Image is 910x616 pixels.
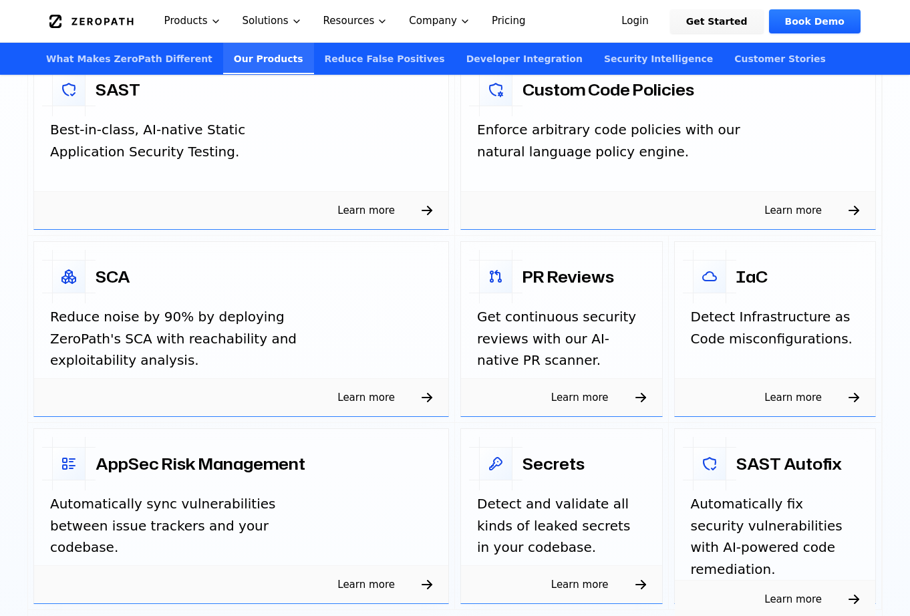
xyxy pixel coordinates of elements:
span: Learn more [321,200,411,221]
a: Reduce False Positives [314,43,456,74]
a: Customer Stories [724,43,837,74]
p: Detect and validate all kinds of leaked secrets in your codebase. [477,493,646,559]
span: Learn more [535,387,625,408]
a: Developer Integration [456,43,593,74]
h3: Custom Code Policies [522,79,694,100]
span: Learn more [748,589,838,610]
h3: Secrets [522,453,585,474]
p: Get continuous security reviews with our AI-native PR scanner. [477,306,646,371]
a: SASTBest-in-class, AI-native Static Application Security Testing.Learn more [28,49,455,236]
p: Automatically sync vulnerabilities between issue trackers and your codebase. [50,493,317,559]
a: Security Intelligence [593,43,724,74]
a: Get Started [670,9,764,33]
p: Reduce noise by 90% by deploying ZeroPath's SCA with reachability and exploitability analysis. [50,306,317,371]
h3: AppSec Risk Management [96,453,305,474]
span: Learn more [748,200,838,221]
p: Detect Infrastructure as Code misconfigurations. [691,306,860,349]
a: Custom Code PoliciesEnforce arbitrary code policies with our natural language policy engine.Learn... [455,49,882,236]
p: Enforce arbitrary code policies with our natural language policy engine. [477,119,744,162]
a: Book Demo [769,9,861,33]
a: SCAReduce noise by 90% by deploying ZeroPath's SCA with reachability and exploitability analysis.... [28,236,455,423]
span: Learn more [321,387,411,408]
p: Best-in-class, AI-native Static Application Security Testing. [50,119,317,162]
h3: PR Reviews [522,266,614,287]
span: Learn more [748,387,838,408]
h3: SAST Autofix [736,453,842,474]
span: Learn more [321,574,411,595]
a: AppSec Risk ManagementAutomatically sync vulnerabilities between issue trackers and your codebase... [28,423,455,610]
a: SecretsDetect and validate all kinds of leaked secrets in your codebase.Learn more [455,423,669,610]
a: Login [605,9,665,33]
a: SAST AutofixAutomatically fix security vulnerabilities with AI-powered code remediation.Learn more [669,423,883,610]
h3: SAST [96,79,140,100]
p: Automatically fix security vulnerabilities with AI-powered code remediation. [691,493,860,580]
h3: IaC [736,266,768,287]
a: What Makes ZeroPath Different [35,43,223,74]
a: IaCDetect Infrastructure as Code misconfigurations.Learn more [669,236,883,423]
a: Our Products [223,43,314,74]
a: PR ReviewsGet continuous security reviews with our AI-native PR scanner.Learn more [455,236,669,423]
span: Learn more [535,574,625,595]
h3: SCA [96,266,130,287]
